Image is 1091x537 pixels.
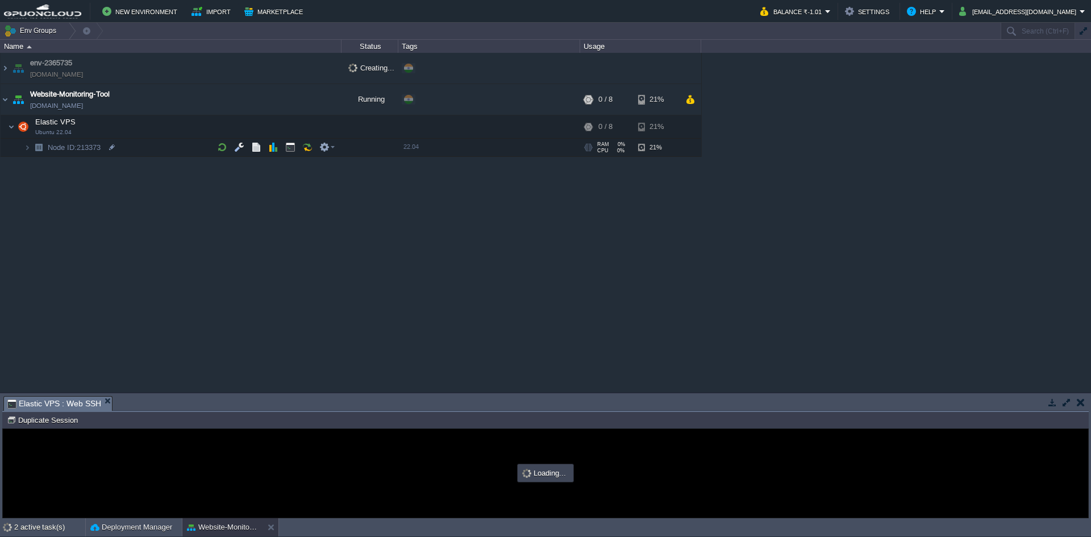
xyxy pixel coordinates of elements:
[102,5,181,18] button: New Environment
[10,84,26,115] img: AMDAwAAAACH5BAEAAAAALAAAAAABAAEAAAICRAEAOw==
[90,522,172,533] button: Deployment Manager
[7,415,81,425] button: Duplicate Session
[614,141,625,147] span: 0%
[638,139,675,156] div: 21%
[1,40,341,53] div: Name
[15,115,31,138] img: AMDAwAAAACH5BAEAAAAALAAAAAABAAEAAAICRAEAOw==
[399,40,580,53] div: Tags
[845,5,893,18] button: Settings
[1,84,10,115] img: AMDAwAAAACH5BAEAAAAALAAAAAABAAEAAAICRAEAOw==
[48,143,77,152] span: Node ID:
[24,139,31,156] img: AMDAwAAAACH5BAEAAAAALAAAAAABAAEAAAICRAEAOw==
[403,143,419,150] span: 22.04
[4,23,60,39] button: Env Groups
[598,115,613,138] div: 0 / 8
[191,5,234,18] button: Import
[613,148,624,153] span: 0%
[1,53,10,84] img: AMDAwAAAACH5BAEAAAAALAAAAAABAAEAAAICRAEAOw==
[187,522,259,533] button: Website-Monitoring-Tool
[244,5,306,18] button: Marketplace
[30,69,83,80] span: [DOMAIN_NAME]
[597,148,609,153] span: CPU
[342,40,398,53] div: Status
[27,45,32,48] img: AMDAwAAAACH5BAEAAAAALAAAAAABAAEAAAICRAEAOw==
[30,57,72,69] a: env-2365735
[10,53,26,84] img: AMDAwAAAACH5BAEAAAAALAAAAAABAAEAAAICRAEAOw==
[598,84,613,115] div: 0 / 8
[597,141,609,147] span: RAM
[34,118,77,126] a: Elastic VPSUbuntu 22.04
[34,117,77,127] span: Elastic VPS
[342,84,398,115] div: Running
[638,84,675,115] div: 21%
[907,5,939,18] button: Help
[30,100,83,111] span: [DOMAIN_NAME]
[8,115,15,138] img: AMDAwAAAACH5BAEAAAAALAAAAAABAAEAAAICRAEAOw==
[47,143,102,152] span: 213373
[14,518,85,536] div: 2 active task(s)
[35,129,72,136] span: Ubuntu 22.04
[4,5,81,19] img: GPUonCLOUD
[760,5,825,18] button: Balance ₹-1.01
[959,5,1080,18] button: [EMAIL_ADDRESS][DOMAIN_NAME]
[581,40,701,53] div: Usage
[47,143,102,152] a: Node ID:213373
[7,397,101,411] span: Elastic VPS : Web SSH
[30,89,110,100] a: Website-Monitoring-Tool
[638,115,675,138] div: 21%
[31,139,47,156] img: AMDAwAAAACH5BAEAAAAALAAAAAABAAEAAAICRAEAOw==
[348,64,394,72] span: Creating...
[519,465,572,481] div: Loading...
